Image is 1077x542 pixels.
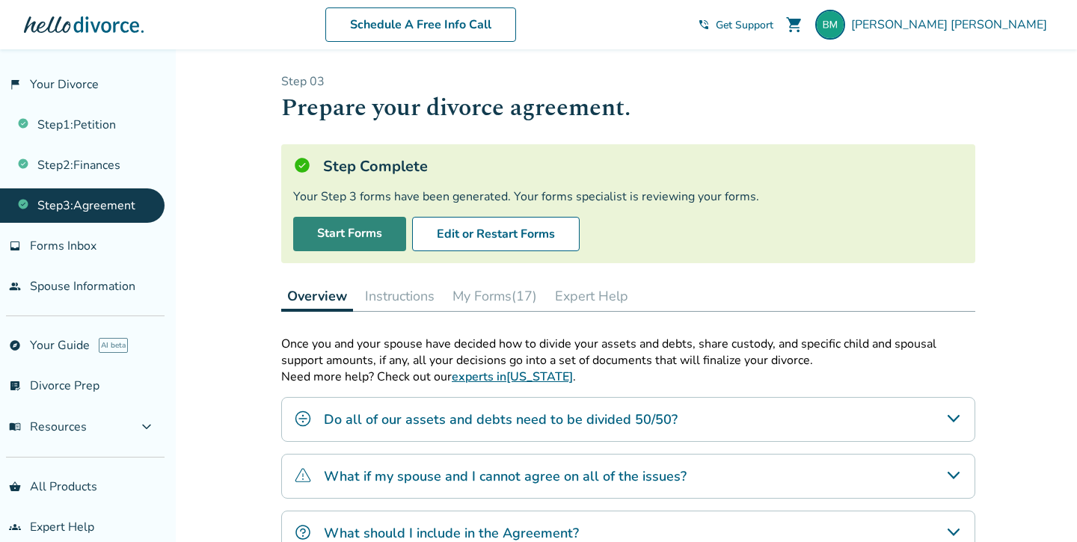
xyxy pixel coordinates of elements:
a: Start Forms [293,217,406,251]
span: expand_more [138,418,156,436]
span: shopping_basket [9,481,21,493]
span: Get Support [716,18,773,32]
h4: What if my spouse and I cannot agree on all of the issues? [324,466,687,486]
span: AI beta [99,338,128,353]
button: Expert Help [549,281,634,311]
h1: Prepare your divorce agreement. [281,90,975,126]
img: bette.g.maisel@gmail.com [815,10,845,40]
iframe: Chat Widget [1002,470,1077,542]
div: Do all of our assets and debts need to be divided 50/50? [281,397,975,442]
img: Do all of our assets and debts need to be divided 50/50? [294,410,312,428]
p: Once you and your spouse have decided how to divide your assets and debts, share custody, and spe... [281,336,975,369]
p: Step 0 3 [281,73,975,90]
button: Overview [281,281,353,312]
img: What should I include in the Agreement? [294,523,312,541]
span: Forms Inbox [30,238,96,254]
a: Schedule A Free Info Call [325,7,516,42]
div: What if my spouse and I cannot agree on all of the issues? [281,454,975,499]
button: My Forms(17) [447,281,543,311]
span: explore [9,339,21,351]
img: What if my spouse and I cannot agree on all of the issues? [294,466,312,484]
span: inbox [9,240,21,252]
div: Your Step 3 forms have been generated. Your forms specialist is reviewing your forms. [293,188,963,205]
span: menu_book [9,421,21,433]
span: flag_2 [9,78,21,90]
a: experts in[US_STATE] [452,369,573,385]
span: Resources [9,419,87,435]
span: phone_in_talk [698,19,710,31]
h4: Do all of our assets and debts need to be divided 50/50? [324,410,678,429]
h5: Step Complete [323,156,428,176]
button: Instructions [359,281,441,311]
button: Edit or Restart Forms [412,217,580,251]
span: shopping_cart [785,16,803,34]
p: Need more help? Check out our . [281,369,975,385]
span: groups [9,521,21,533]
span: [PERSON_NAME] [PERSON_NAME] [851,16,1053,33]
a: phone_in_talkGet Support [698,18,773,32]
span: people [9,280,21,292]
span: list_alt_check [9,380,21,392]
